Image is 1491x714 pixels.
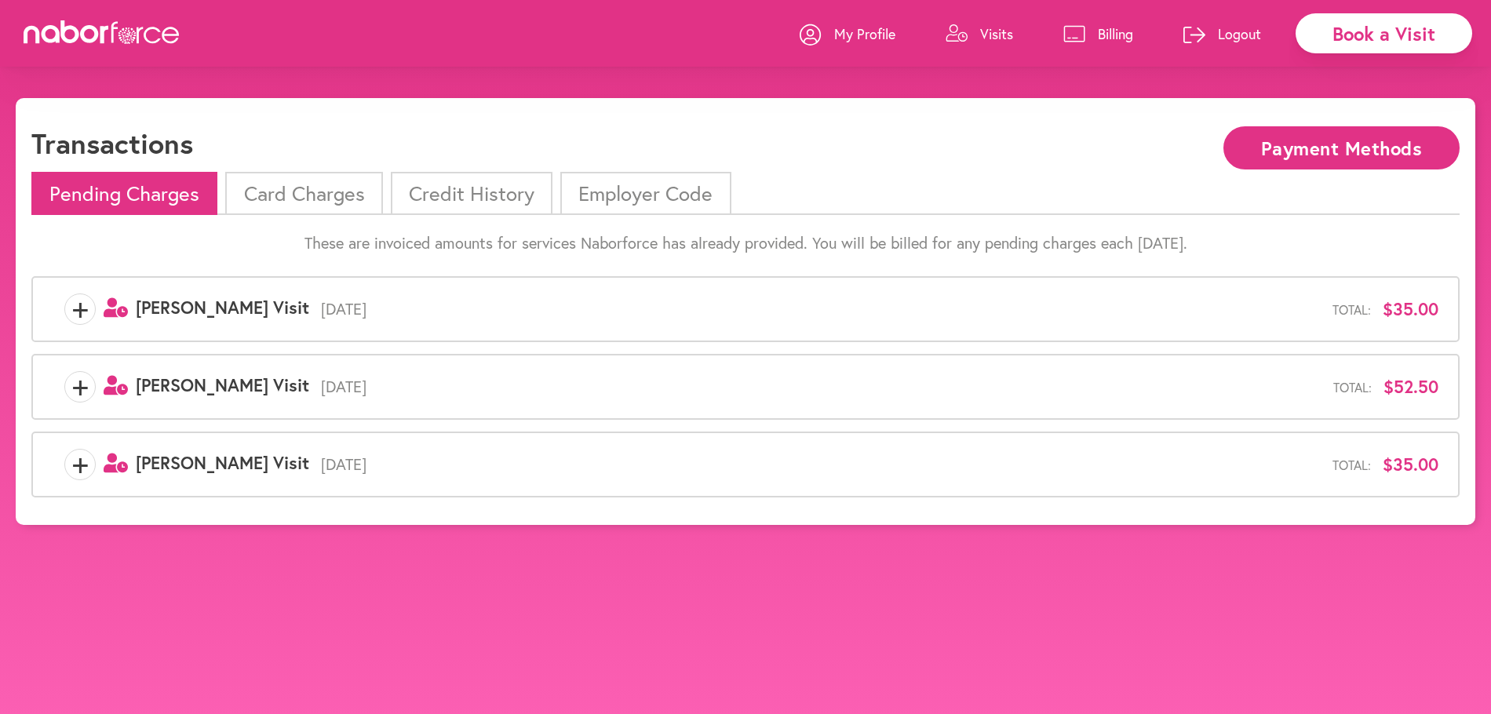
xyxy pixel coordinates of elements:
[31,172,217,215] li: Pending Charges
[31,234,1460,253] p: These are invoiced amounts for services Naborforce has already provided. You will be billed for a...
[225,172,382,215] li: Card Charges
[1383,454,1438,475] span: $35.00
[1218,24,1261,43] p: Logout
[1223,139,1460,154] a: Payment Methods
[309,455,1332,474] span: [DATE]
[1383,299,1438,319] span: $35.00
[1223,126,1460,169] button: Payment Methods
[1332,302,1371,317] span: Total:
[946,10,1013,57] a: Visits
[1296,13,1472,53] div: Book a Visit
[1098,24,1133,43] p: Billing
[136,451,309,474] span: [PERSON_NAME] Visit
[1183,10,1261,57] a: Logout
[1383,377,1438,397] span: $52.50
[309,377,1333,396] span: [DATE]
[65,371,95,403] span: +
[560,172,731,215] li: Employer Code
[65,293,95,325] span: +
[309,300,1332,319] span: [DATE]
[65,449,95,480] span: +
[800,10,895,57] a: My Profile
[136,373,309,396] span: [PERSON_NAME] Visit
[391,172,552,215] li: Credit History
[31,126,193,160] h1: Transactions
[834,24,895,43] p: My Profile
[980,24,1013,43] p: Visits
[1332,457,1371,472] span: Total:
[1333,380,1372,395] span: Total:
[136,296,309,319] span: [PERSON_NAME] Visit
[1063,10,1133,57] a: Billing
